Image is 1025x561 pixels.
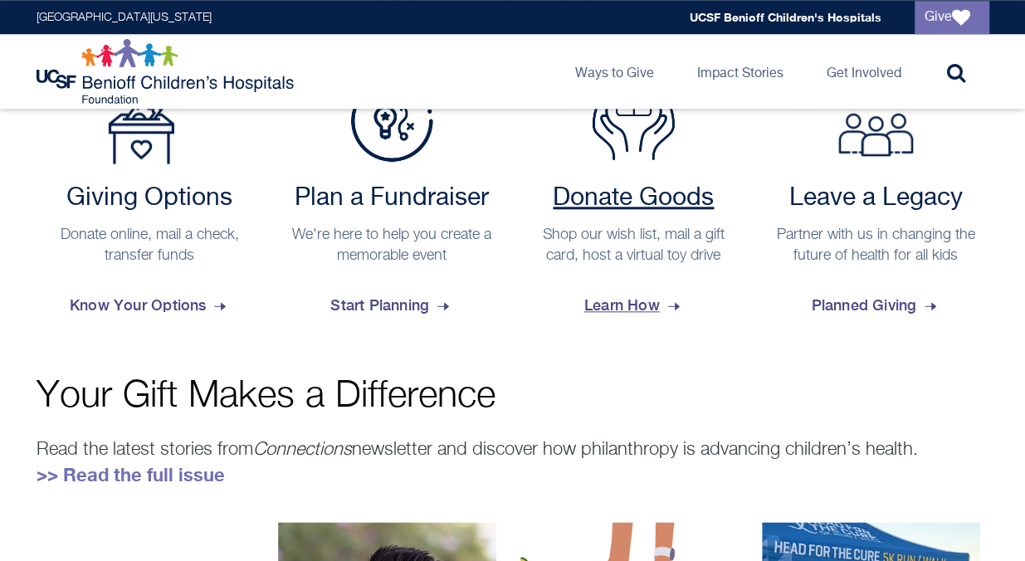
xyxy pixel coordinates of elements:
[915,1,989,34] a: Give
[813,34,915,109] a: Get Involved
[770,225,981,266] p: Partner with us in changing the future of health for all kids
[108,76,191,164] img: Payment Options
[278,76,505,328] a: Plan a Fundraiser Plan a Fundraiser We're here to help you create a memorable event Start Planning
[37,436,989,489] p: Read the latest stories from newsletter and discover how philanthropy is advancing children’s hea...
[253,441,352,459] em: Connections
[529,225,739,266] p: Shop our wish list, mail a gift card, host a virtual toy drive
[811,283,940,328] span: Planned Giving
[529,183,739,213] h2: Donate Goods
[330,283,452,328] span: Start Planning
[37,464,225,485] a: >> Read the full issue
[762,76,989,328] a: Leave a Legacy Partner with us in changing the future of health for all kids Planned Giving
[286,183,497,213] h2: Plan a Fundraiser
[37,12,212,23] a: [GEOGRAPHIC_DATA][US_STATE]
[286,225,497,266] p: We're here to help you create a memorable event
[37,378,989,415] p: Your Gift Makes a Difference
[584,283,683,328] span: Learn How
[592,76,675,160] img: Donate Goods
[37,76,264,328] a: Payment Options Giving Options Donate online, mail a check, transfer funds Know Your Options
[45,225,256,266] p: Donate online, mail a check, transfer funds
[770,183,981,213] h2: Leave a Legacy
[562,34,667,109] a: Ways to Give
[37,38,298,105] img: Logo for UCSF Benioff Children's Hospitals Foundation
[684,34,797,109] a: Impact Stories
[45,183,256,213] h2: Giving Options
[520,76,748,328] a: Donate Goods Donate Goods Shop our wish list, mail a gift card, host a virtual toy drive Learn How
[690,10,881,24] a: UCSF Benioff Children's Hospitals
[350,76,433,162] img: Plan a Fundraiser
[70,283,229,328] span: Know Your Options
